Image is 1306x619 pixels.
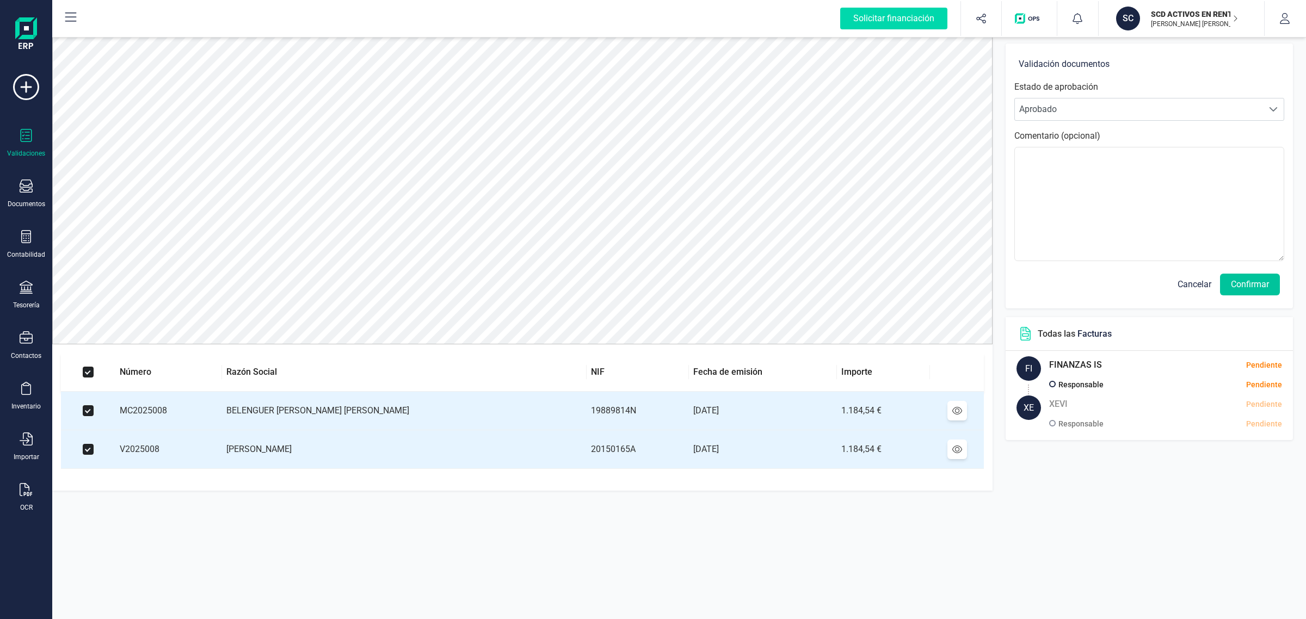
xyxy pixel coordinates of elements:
th: Importe [837,353,930,392]
h6: Validación documentos [1019,57,1280,72]
td: 19889814N [587,392,689,430]
div: Documentos [8,200,45,208]
div: FI [1017,356,1041,381]
div: SC [1116,7,1140,30]
div: Pendiente [1246,399,1282,410]
th: Razón Social [222,353,587,392]
button: Confirmar [1220,274,1280,295]
div: Contabilidad [7,250,45,259]
div: OCR [20,503,33,512]
p: Responsable [1058,378,1104,391]
td: [DATE] [689,392,837,430]
td: BELENGUER [PERSON_NAME] [PERSON_NAME] [222,392,587,430]
p: [PERSON_NAME] [PERSON_NAME] [1151,20,1238,28]
span: Cancelar [1178,278,1211,291]
label: Estado de aprobación [1014,81,1098,94]
button: SCSCD ACTIVOS EN RENTABILIDAD SL[PERSON_NAME] [PERSON_NAME] [1112,1,1251,36]
td: [DATE] [689,430,837,469]
div: Tesorería [13,301,40,309]
span: Aprobado [1015,98,1263,120]
img: Logo Finanedi [15,17,37,52]
h5: XEVI [1049,395,1068,413]
div: Inventario [11,402,41,411]
div: Solicitar financiación [840,8,947,29]
div: Contactos [11,351,41,360]
th: NIF [587,353,689,392]
div: Pendiente [1168,379,1282,391]
h5: FINANZAS IS [1049,356,1102,374]
td: MC2025008 [115,392,222,430]
div: Pendiente [1168,418,1282,430]
td: V2025008 [115,430,222,469]
div: Pendiente [1246,360,1282,371]
td: 1.184,54 € [837,430,930,469]
div: Importar [14,453,39,461]
button: Logo de OPS [1008,1,1050,36]
label: Comentario (opcional) [1014,129,1100,143]
button: Solicitar financiación [827,1,960,36]
p: Responsable [1058,417,1104,430]
img: Logo de OPS [1015,13,1044,24]
td: 20150165A [587,430,689,469]
td: [PERSON_NAME] [222,430,587,469]
th: Fecha de emisión [689,353,837,392]
div: Validaciones [7,149,45,158]
p: SCD ACTIVOS EN RENTABILIDAD SL [1151,9,1238,20]
div: XE [1017,395,1041,420]
p: Todas las [1038,327,1112,341]
td: 1.184,54 € [837,392,930,430]
span: Facturas [1077,329,1112,339]
th: Número [115,353,222,392]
